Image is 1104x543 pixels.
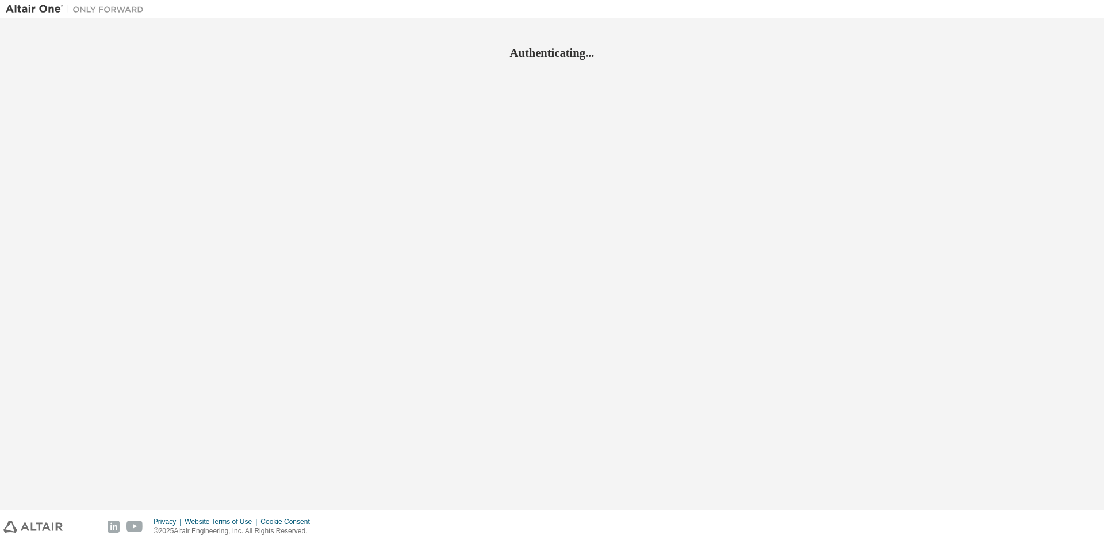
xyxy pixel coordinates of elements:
h2: Authenticating... [6,45,1098,60]
div: Website Terms of Use [185,517,260,526]
img: youtube.svg [126,521,143,533]
img: linkedin.svg [108,521,120,533]
div: Cookie Consent [260,517,316,526]
div: Privacy [154,517,185,526]
p: © 2025 Altair Engineering, Inc. All Rights Reserved. [154,526,317,536]
img: altair_logo.svg [3,521,63,533]
img: Altair One [6,3,149,15]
